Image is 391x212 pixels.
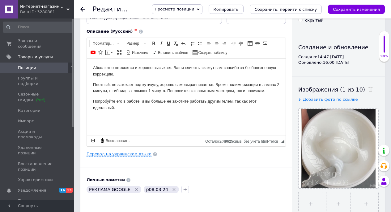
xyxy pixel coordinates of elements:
span: Позиции [18,65,36,71]
div: скрытый [305,18,324,23]
span: Вставить шаблон [157,50,188,55]
span: Создать таблицу [198,50,227,55]
svg: Удалить метку [172,187,176,192]
a: Изображение [261,40,268,47]
a: Восстановить [99,137,130,144]
a: Вставить/Редактировать ссылку (⌘+L) [254,40,261,47]
span: Удаленные позиции [18,145,57,156]
span: Товары и услуги [18,54,53,60]
a: Отменить (⌘+Z) [180,40,187,47]
span: 16 [59,188,66,193]
span: Характеристики [18,177,53,183]
a: Убрать форматирование [172,40,179,47]
a: Создать таблицу [192,49,228,56]
span: Уведомления [18,188,46,193]
span: Форматирование [90,40,115,47]
a: Вставить / удалить маркированный список [197,40,203,47]
span: Просмотр позиции [155,7,194,11]
input: Поиск [3,22,73,33]
div: Создание и обновление [298,43,379,51]
div: Создано: 14:47 [DATE] [298,54,379,60]
button: Копировать [209,5,244,14]
a: По левому краю [206,40,213,47]
span: Категории [18,108,40,113]
div: Изображения (1 из 10) [298,86,379,93]
a: Вставить шаблон [151,49,189,56]
a: Развернуть [116,49,123,56]
a: Вставить сообщение [104,49,113,56]
a: Уменьшить отступ [230,40,237,47]
span: 49625 [223,139,233,144]
a: По правому краю [221,40,227,47]
span: Импорт [18,118,34,124]
a: Форматирование [89,40,121,47]
a: Размер [123,40,148,47]
span: Интернет-магазин MANIKURCHIK [20,4,66,9]
h1: Редактирование позиции: Гель моделирующий Gelix - GM 406, 15 мл [93,6,330,13]
span: Перетащите для изменения размера [281,140,284,143]
a: Полужирный (⌘+B) [150,40,157,47]
a: Вставить иконку [97,49,104,56]
a: По центру [213,40,220,47]
a: Подчеркнутый (⌘+U) [165,40,172,47]
span: Восстановление позиций [18,161,57,172]
span: РЕКЛАМА GOOGLE [89,187,130,192]
span: Копировать [214,7,239,12]
button: Сохранить, перейти к списку [250,5,322,14]
span: Сезонные скидки [18,92,57,103]
a: Увеличить отступ [237,40,244,47]
div: 90% [379,54,389,59]
div: 90% Качество заполнения [379,31,389,62]
span: 13 [66,188,73,193]
a: Таблица [247,40,253,47]
span: Заказы и сообщения [18,38,57,49]
div: Вернуться назад [80,7,85,12]
span: Добавить фото по ссылке [303,97,358,102]
a: Перевод на украинском языке [87,152,151,157]
a: Сделать резервную копию сейчас [90,137,96,144]
span: p08.03.24 [146,187,168,192]
button: Сохранить изменения [328,5,385,14]
iframe: Визуальный текстовый редактор, 16F7350F-53C7-4EA4-925C-5CE890E6DFB9 [87,59,286,136]
span: Восстановить [105,138,130,144]
span: Источник [131,50,148,55]
span: Описание (Русский) [87,29,133,34]
b: Личные заметки [87,177,125,182]
span: Размер [123,40,142,47]
a: Курсив (⌘+I) [158,40,164,47]
i: Сохранить изменения [333,7,380,12]
a: Источник [125,49,149,56]
i: Сохранить, перейти к списку [255,7,317,12]
div: Ваш ID: 3280881 [20,9,74,15]
svg: Удалить метку [134,187,139,192]
a: Вставить / удалить нумерованный список [189,40,196,47]
span: ✱ [134,28,137,32]
span: Группы и подборки [18,75,57,87]
a: Добавить видео с YouTube [90,49,96,56]
span: Показатели работы компании [18,198,57,209]
span: Акции и промокоды [18,129,57,140]
div: Подсчет символов [205,138,281,144]
div: Обновлено: 16:00 [DATE] [298,60,379,65]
